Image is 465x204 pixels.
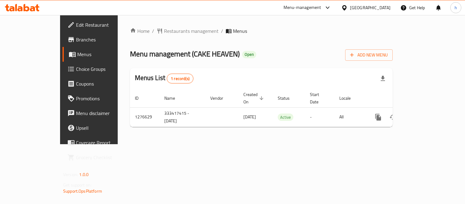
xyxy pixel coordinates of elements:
span: Edit Restaurant [76,21,133,29]
a: Menu disclaimer [63,106,138,121]
nav: breadcrumb [130,27,393,35]
div: Total records count [167,74,193,83]
a: Coupons [63,76,138,91]
a: Branches [63,32,138,47]
span: Open [242,52,256,57]
table: enhanced table [130,89,435,127]
button: more [371,110,386,125]
div: Menu-management [284,4,321,11]
td: All [334,107,366,127]
span: 1 record(s) [167,76,193,82]
a: Coverage Report [63,135,138,150]
span: Promotions [76,95,133,102]
li: / [221,27,223,35]
td: 1276629 [130,107,159,127]
div: Export file [375,71,390,86]
span: Branches [76,36,133,43]
span: Choice Groups [76,65,133,73]
span: Add New Menu [350,51,388,59]
div: Open [242,51,256,58]
li: / [152,27,154,35]
span: Locale [339,94,359,102]
span: Upsell [76,124,133,132]
span: Version: [63,171,78,179]
span: Status [278,94,298,102]
a: Upsell [63,121,138,135]
a: Promotions [63,91,138,106]
td: - [305,107,334,127]
td: 333417415 - [DATE] [159,107,205,127]
span: h [455,4,457,11]
button: Add New Menu [345,49,393,61]
span: Menus [77,51,133,58]
a: Choice Groups [63,62,138,76]
span: Get support on: [63,181,91,189]
div: Active [278,114,293,121]
span: Coverage Report [76,139,133,146]
span: Vendor [210,94,231,102]
span: Active [278,114,293,121]
h2: Menus List [135,73,193,83]
span: [DATE] [243,113,256,121]
button: Change Status [386,110,400,125]
span: Menu management ( CAKE HEAVEN ) [130,47,240,61]
th: Actions [366,89,435,108]
span: Start Date [310,91,327,106]
span: Created On [243,91,265,106]
span: Grocery Checklist [76,154,133,161]
span: Menu disclaimer [76,110,133,117]
span: Restaurants management [164,27,219,35]
a: Edit Restaurant [63,17,138,32]
span: 1.0.0 [79,171,89,179]
a: Support.OpsPlatform [63,187,102,195]
span: Name [164,94,183,102]
a: Menus [63,47,138,62]
span: Menus [233,27,247,35]
a: Grocery Checklist [63,150,138,165]
span: Coupons [76,80,133,87]
a: Restaurants management [157,27,219,35]
span: ID [135,94,147,102]
div: [GEOGRAPHIC_DATA] [350,4,391,11]
a: Home [130,27,150,35]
